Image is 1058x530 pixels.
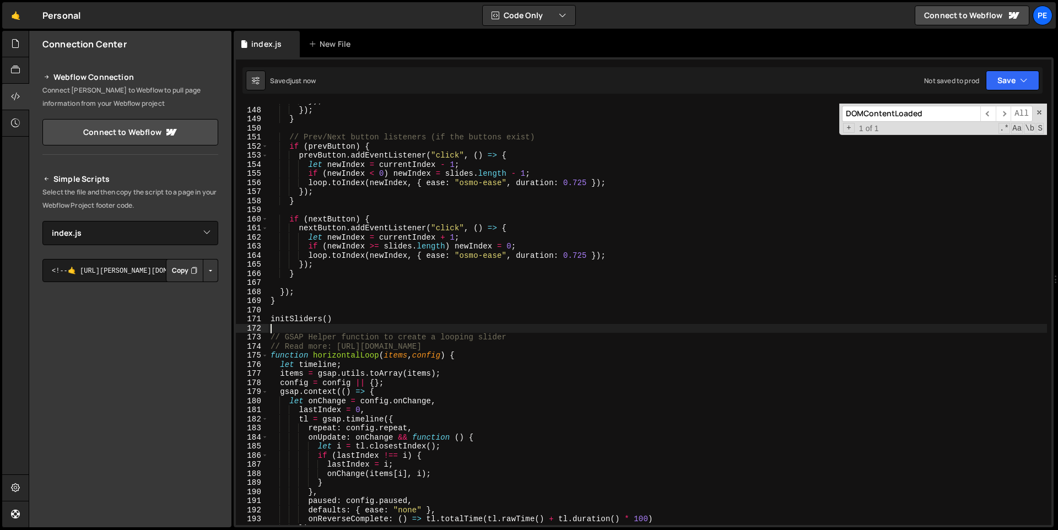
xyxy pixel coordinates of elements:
[236,187,268,197] div: 157
[236,324,268,333] div: 172
[236,278,268,288] div: 167
[236,488,268,497] div: 190
[42,84,218,110] p: Connect [PERSON_NAME] to Webflow to pull page information from your Webflow project
[42,407,219,506] iframe: YouTube video player
[236,242,268,251] div: 163
[309,39,355,50] div: New File
[236,405,268,415] div: 181
[236,106,268,115] div: 148
[236,433,268,442] div: 184
[2,2,29,29] a: 🤙
[1024,123,1035,134] span: Whole Word Search
[236,133,268,142] div: 151
[236,397,268,406] div: 180
[1011,123,1023,134] span: CaseSensitive Search
[290,76,316,85] div: just now
[42,259,218,282] textarea: <!--🤙 [URL][PERSON_NAME][DOMAIN_NAME]> <script>document.addEventListener("DOMContentLoaded", func...
[915,6,1029,25] a: Connect to Webflow
[236,315,268,324] div: 171
[236,424,268,433] div: 183
[924,76,979,85] div: Not saved to prod
[166,259,218,282] div: Button group with nested dropdown
[236,378,268,388] div: 178
[236,151,268,160] div: 153
[236,460,268,469] div: 187
[1037,123,1044,134] span: Search In Selection
[236,351,268,360] div: 175
[1033,6,1052,25] a: Pe
[236,469,268,479] div: 188
[998,123,1010,134] span: RegExp Search
[483,6,575,25] button: Code Only
[236,506,268,515] div: 192
[251,39,282,50] div: index.js
[855,124,883,133] span: 1 of 1
[236,369,268,378] div: 177
[236,306,268,315] div: 170
[236,515,268,524] div: 193
[236,197,268,206] div: 158
[236,215,268,224] div: 160
[42,300,219,399] iframe: YouTube video player
[236,205,268,215] div: 159
[236,442,268,451] div: 185
[236,415,268,424] div: 182
[236,233,268,242] div: 162
[166,259,203,282] button: Copy
[236,179,268,188] div: 156
[236,142,268,152] div: 152
[236,288,268,297] div: 168
[236,115,268,124] div: 149
[236,124,268,133] div: 150
[270,76,316,85] div: Saved
[42,172,218,186] h2: Simple Scripts
[1011,106,1033,122] span: Alt-Enter
[42,186,218,212] p: Select the file and then copy the script to a page in your Webflow Project footer code.
[42,38,127,50] h2: Connection Center
[236,169,268,179] div: 155
[236,160,268,170] div: 154
[42,71,218,84] h2: Webflow Connection
[42,119,218,145] a: Connect to Webflow
[236,269,268,279] div: 166
[236,478,268,488] div: 189
[236,224,268,233] div: 161
[842,106,980,122] input: Search for
[236,251,268,261] div: 164
[236,296,268,306] div: 169
[986,71,1039,90] button: Save
[236,333,268,342] div: 173
[42,9,80,22] div: Personal
[843,123,855,133] span: Toggle Replace mode
[236,342,268,351] div: 174
[996,106,1011,122] span: ​
[980,106,996,122] span: ​
[236,360,268,370] div: 176
[236,260,268,269] div: 165
[236,496,268,506] div: 191
[236,451,268,461] div: 186
[236,387,268,397] div: 179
